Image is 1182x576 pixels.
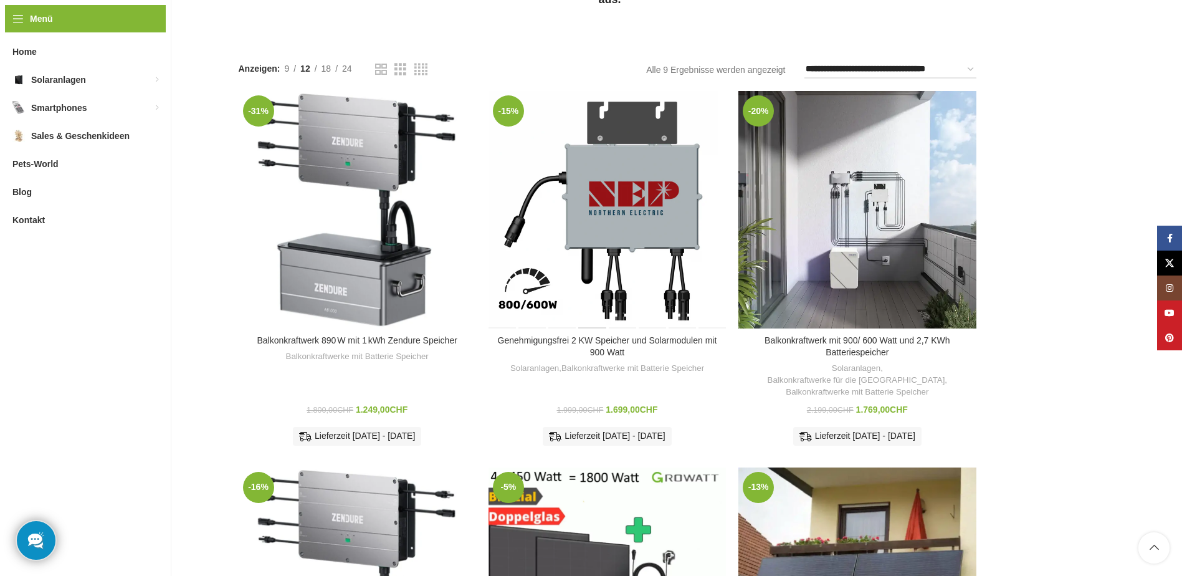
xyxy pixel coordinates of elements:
[498,335,717,358] a: Genehmigungsfrei 2 KW Speicher und Solarmodulen mit 900 Watt
[414,62,427,77] a: Rasteransicht 4
[837,406,854,415] span: CHF
[804,60,976,79] select: Shop-Reihenfolge
[12,41,37,63] span: Home
[12,130,25,142] img: Sales & Geschenkideen
[1157,300,1182,325] a: YouTube Social Link
[832,363,880,375] a: Solaranlagen
[890,405,908,415] span: CHF
[493,472,524,503] span: -5%
[493,95,524,127] span: -15%
[239,91,476,329] a: Balkonkraftwerk 890 W mit 1 kWh Zendure Speicher
[338,62,356,75] a: 24
[31,97,87,119] span: Smartphones
[738,91,976,329] a: Balkonkraftwerk mit 900/ 600 Watt und 2,7 KWh Batteriespeicher
[561,363,704,375] a: Balkonkraftwerke mit Batterie Speicher
[243,95,274,127] span: -31%
[296,62,315,75] a: 12
[1157,226,1182,251] a: Facebook Social Link
[856,405,908,415] bdi: 1.769,00
[375,62,387,77] a: Rasteransicht 2
[745,363,970,398] div: , ,
[640,405,658,415] span: CHF
[793,427,922,446] div: Lieferzeit [DATE] - [DATE]
[1157,325,1182,350] a: Pinterest Social Link
[337,406,353,415] span: CHF
[646,63,785,77] p: Alle 9 Ergebnisse werden angezeigt
[743,472,774,503] span: -13%
[31,125,130,147] span: Sales & Geschenkideen
[12,74,25,86] img: Solaranlagen
[389,405,408,415] span: CHF
[587,406,603,415] span: CHF
[307,406,353,415] bdi: 1.800,00
[12,102,25,114] img: Smartphones
[807,406,854,415] bdi: 2.199,00
[284,64,289,74] span: 9
[257,335,457,345] a: Balkonkraftwerk 890 W mit 1 kWh Zendure Speicher
[12,181,32,203] span: Blog
[342,64,352,74] span: 24
[1138,532,1170,564] a: Scroll to top button
[768,375,945,386] a: Balkonkraftwerke für die [GEOGRAPHIC_DATA]
[293,427,421,446] div: Lieferzeit [DATE] - [DATE]
[322,64,331,74] span: 18
[543,427,671,446] div: Lieferzeit [DATE] - [DATE]
[495,363,720,375] div: ,
[239,62,280,75] span: Anzeigen
[510,363,559,375] a: Solaranlagen
[317,62,336,75] a: 18
[786,386,928,398] a: Balkonkraftwerke mit Batterie Speicher
[280,62,293,75] a: 9
[12,153,59,175] span: Pets-World
[1157,276,1182,300] a: Instagram Social Link
[765,335,950,358] a: Balkonkraftwerk mit 900/ 600 Watt und 2,7 KWh Batteriespeicher
[556,406,603,415] bdi: 1.999,00
[1157,251,1182,276] a: X Social Link
[243,472,274,503] span: -16%
[300,64,310,74] span: 12
[606,405,657,415] bdi: 1.699,00
[394,62,406,77] a: Rasteransicht 3
[31,69,86,91] span: Solaranlagen
[743,95,774,127] span: -20%
[30,12,53,26] span: Menü
[356,405,408,415] bdi: 1.249,00
[489,91,726,329] a: Genehmigungsfrei 2 KW Speicher und Solarmodulen mit 900 Watt
[12,209,45,231] span: Kontakt
[286,351,429,363] a: Balkonkraftwerke mit Batterie Speicher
